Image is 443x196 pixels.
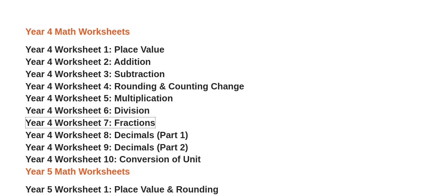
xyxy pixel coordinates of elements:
[26,93,173,103] a: Year 4 Worksheet 5: Multiplication
[26,44,165,55] a: Year 4 Worksheet 1: Place Value
[326,117,443,196] iframe: Chat Widget
[26,142,188,153] a: Year 4 Worksheet 9: Decimals (Part 2)
[26,81,244,92] a: Year 4 Worksheet 4: Rounding & Counting Change
[26,117,155,128] a: Year 4 Worksheet 7: Fractions
[26,26,418,38] h3: Year 4 Math Worksheets
[26,69,165,79] a: Year 4 Worksheet 3: Subtraction
[26,154,201,164] a: Year 4 Worksheet 10: Conversion of Unit
[26,184,219,195] a: Year 5 Worksheet 1: Place Value & Rounding
[26,166,418,178] h3: Year 5 Math Worksheets
[26,130,188,140] a: Year 4 Worksheet 8: Decimals (Part 1)
[26,56,151,67] a: Year 4 Worksheet 2: Addition
[26,105,150,116] a: Year 4 Worksheet 6: Division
